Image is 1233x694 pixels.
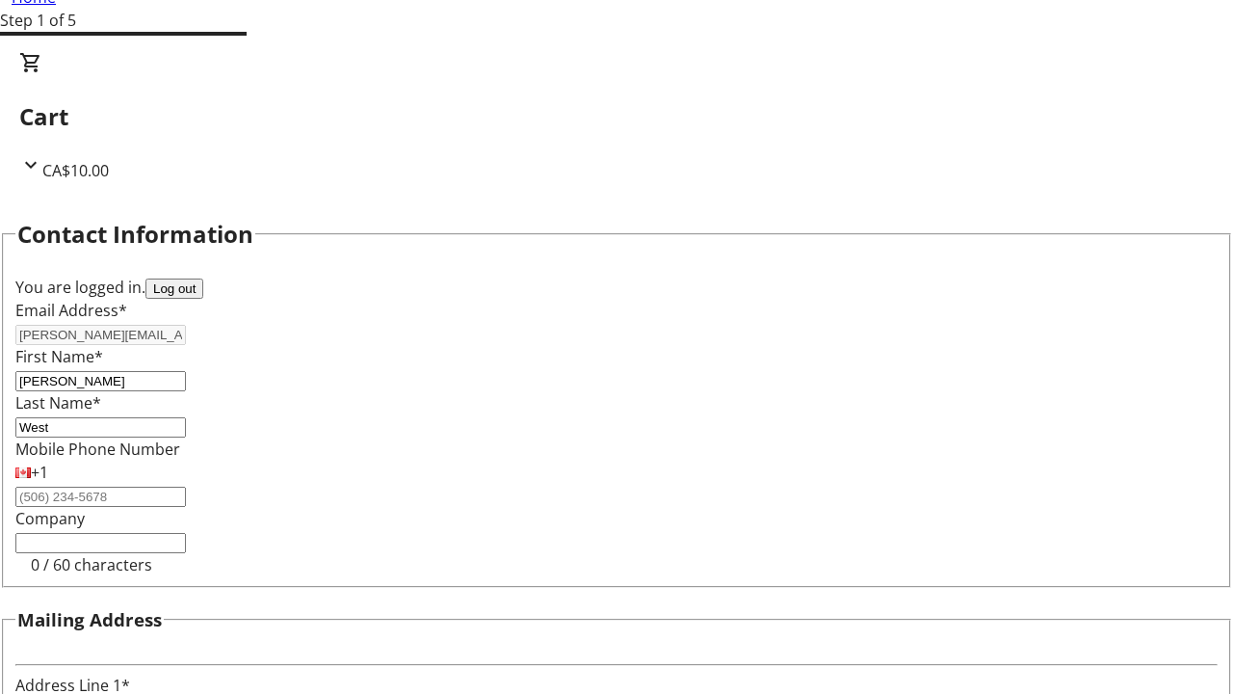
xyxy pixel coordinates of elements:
label: Mobile Phone Number [15,439,180,460]
span: CA$10.00 [42,160,109,181]
tr-character-limit: 0 / 60 characters [31,554,152,575]
h2: Cart [19,99,1214,134]
div: CartCA$10.00 [19,51,1214,182]
label: Email Address* [15,300,127,321]
label: Company [15,508,85,529]
input: (506) 234-5678 [15,487,186,507]
h2: Contact Information [17,217,253,252]
div: You are logged in. [15,276,1218,299]
label: Last Name* [15,392,101,414]
h3: Mailing Address [17,606,162,633]
label: First Name* [15,346,103,367]
button: Log out [145,279,203,299]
